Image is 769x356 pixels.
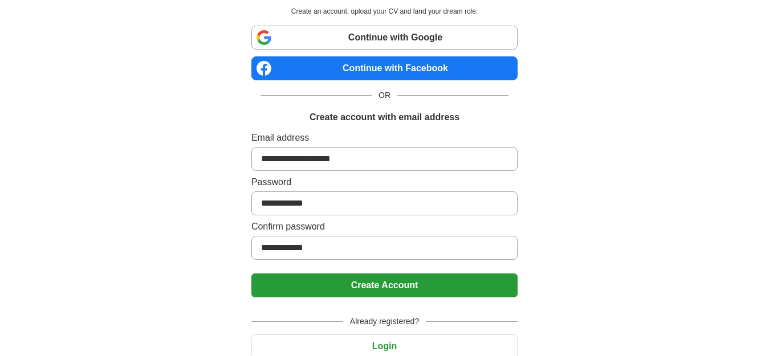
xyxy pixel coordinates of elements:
a: Continue with Facebook [251,56,518,80]
a: Continue with Google [251,26,518,50]
span: Already registered? [343,316,426,328]
label: Password [251,175,518,189]
label: Email address [251,131,518,145]
span: OR [372,89,397,101]
button: Create Account [251,273,518,297]
a: Login [251,341,518,351]
h1: Create account with email address [310,111,459,124]
label: Confirm password [251,220,518,234]
p: Create an account, upload your CV and land your dream role. [254,6,515,17]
